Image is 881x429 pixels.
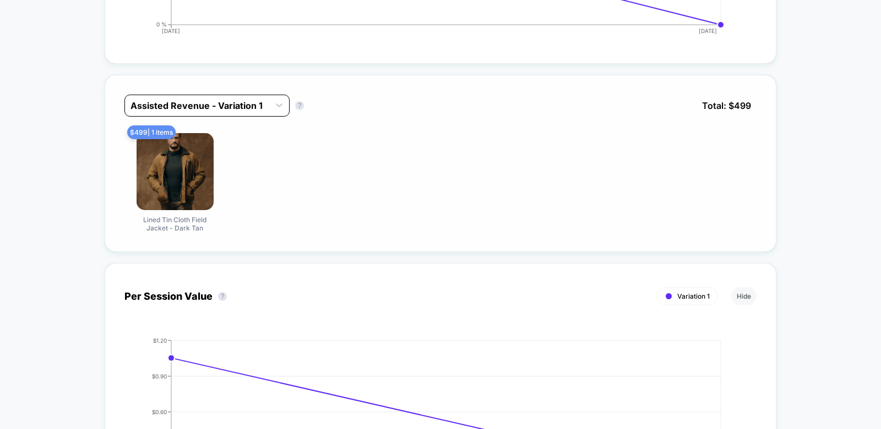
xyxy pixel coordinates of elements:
span: Total: $ 499 [697,95,757,117]
tspan: [DATE] [699,28,717,34]
span: $ 499 | 1 items [127,125,176,139]
tspan: [DATE] [162,28,180,34]
button: ? [295,101,304,110]
tspan: 0 % [156,21,167,28]
span: Lined Tin Cloth Field Jacket - Dark Tan [134,216,216,232]
tspan: $0.60 [152,408,167,415]
button: Hide [731,287,757,305]
tspan: $1.20 [153,337,167,344]
button: ? [218,292,227,301]
img: Lined Tin Cloth Field Jacket - Dark Tan [137,133,214,210]
tspan: $0.90 [152,372,167,379]
span: Variation 1 [677,292,710,300]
